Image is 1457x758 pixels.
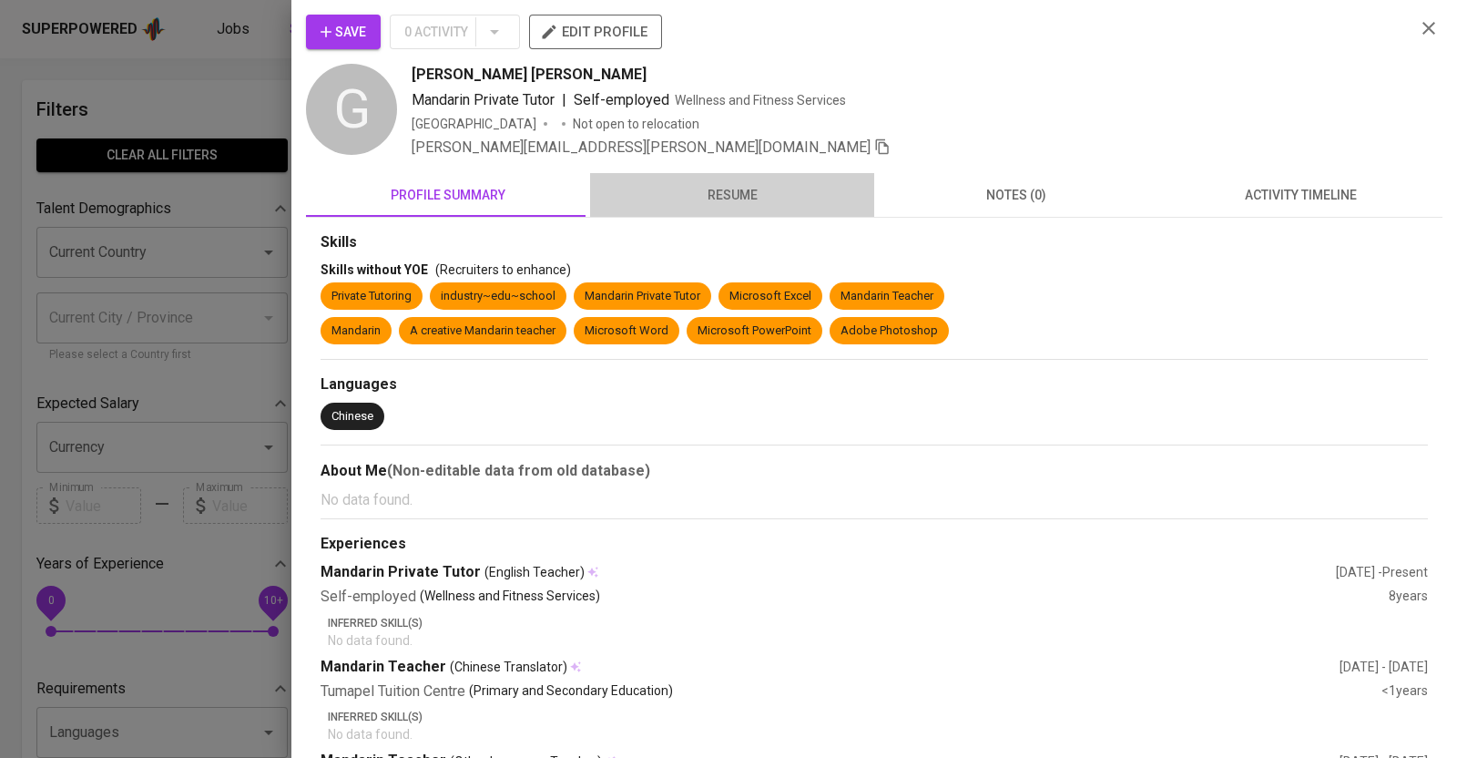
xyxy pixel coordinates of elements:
p: No data found. [328,725,1428,743]
div: Skills [321,232,1428,253]
div: Microsoft Excel [729,288,811,305]
p: (Wellness and Fitness Services) [420,587,600,608]
div: Mandarin Private Tutor [321,562,1336,583]
div: 8 years [1389,587,1428,608]
span: activity timeline [1169,184,1432,207]
b: (Non-editable data from old database) [387,462,650,479]
div: Tumapel Tuition Centre [321,681,1381,702]
div: Self-employed [321,587,1389,608]
div: Microsoft Word [585,323,668,340]
span: Self-employed [574,91,669,108]
p: No data found. [328,631,1428,650]
div: <1 years [1381,681,1428,702]
div: Chinese [331,408,373,425]
div: Adobe Photoshop [841,323,938,340]
p: Not open to relocation [573,115,699,133]
div: Private Tutoring [331,288,412,305]
span: (Recruiters to enhance) [435,262,571,277]
span: edit profile [544,20,647,44]
div: [DATE] - [DATE] [1340,658,1428,676]
div: Mandarin Private Tutor [585,288,700,305]
button: Save [306,15,381,49]
button: edit profile [529,15,662,49]
span: Skills without YOE [321,262,428,277]
div: [GEOGRAPHIC_DATA] [412,115,536,133]
p: Inferred Skill(s) [328,615,1428,631]
a: edit profile [529,24,662,38]
div: Mandarin Teacher [321,657,1340,678]
div: industry~edu~school [441,288,555,305]
span: (Chinese Translator) [450,658,567,676]
span: | [562,89,566,111]
p: No data found. [321,489,1428,511]
div: Microsoft PowerPoint [698,323,811,340]
p: (Primary and Secondary Education) [469,681,673,702]
div: [DATE] - Present [1336,563,1428,581]
span: profile summary [317,184,579,207]
div: G [306,64,397,155]
span: Save [321,21,366,44]
span: notes (0) [885,184,1147,207]
span: [PERSON_NAME][EMAIL_ADDRESS][PERSON_NAME][DOMAIN_NAME] [412,138,871,156]
div: Mandarin Teacher [841,288,933,305]
div: Languages [321,374,1428,395]
p: Inferred Skill(s) [328,709,1428,725]
div: About Me [321,460,1428,482]
span: Wellness and Fitness Services [675,93,846,108]
span: (English Teacher) [484,563,585,581]
span: Mandarin Private Tutor [412,91,555,108]
div: Mandarin [331,323,381,340]
div: A creative Mandarin teacher [410,323,555,340]
span: [PERSON_NAME] [PERSON_NAME] [412,64,647,86]
span: resume [601,184,863,207]
div: Experiences [321,534,1428,555]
